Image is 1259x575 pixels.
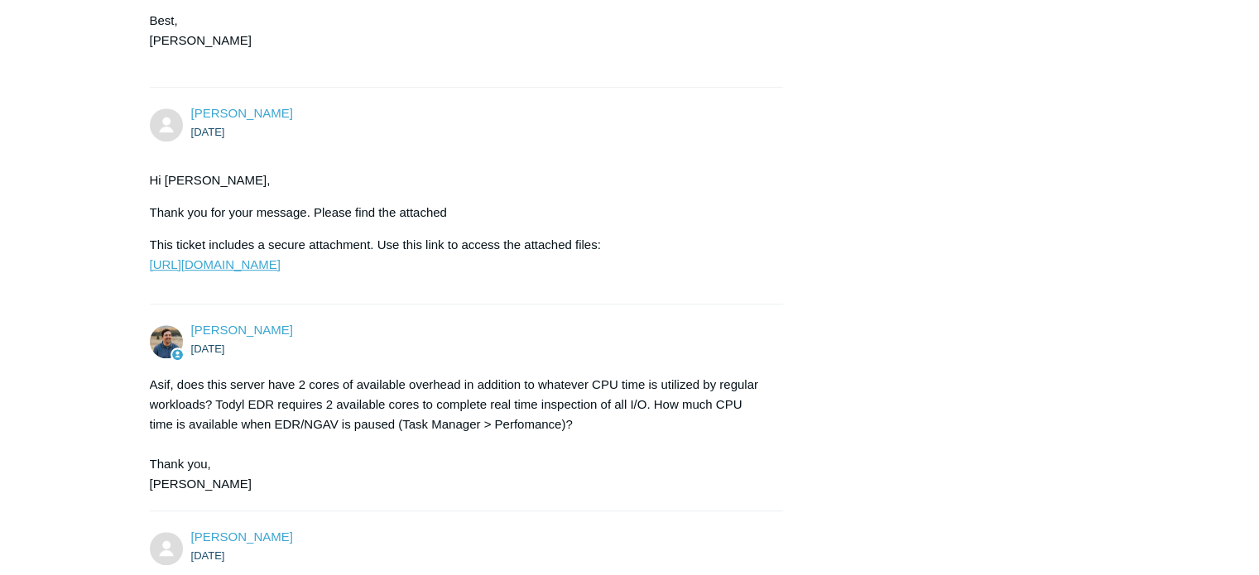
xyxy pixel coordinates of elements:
[191,529,293,544] span: Asif Khan
[150,170,767,190] p: Hi [PERSON_NAME],
[150,257,281,271] a: [URL][DOMAIN_NAME]
[191,106,293,120] a: [PERSON_NAME]
[191,529,293,544] a: [PERSON_NAME]
[191,323,293,337] a: [PERSON_NAME]
[191,549,225,562] time: 10/13/2025, 22:14
[191,323,293,337] span: Spencer Grissom
[191,106,293,120] span: Asif Khan
[150,203,767,223] p: Thank you for your message. Please find the attached
[150,235,767,275] p: This ticket includes a secure attachment. Use this link to access the attached files:
[150,375,767,494] div: Asif, does this server have 2 cores of available overhead in addition to whatever CPU time is uti...
[191,343,225,355] time: 10/13/2025, 14:42
[191,126,225,138] time: 10/13/2025, 13:18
